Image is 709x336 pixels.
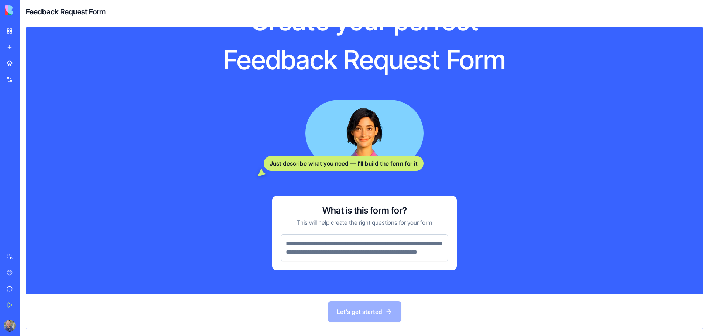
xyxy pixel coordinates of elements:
[26,7,106,17] h4: Feedback Request Form
[297,218,432,227] p: This will help create the right questions for your form
[5,5,51,15] img: logo
[322,205,407,217] h3: What is this form for?
[4,320,16,332] img: ACg8ocIBv2xUw5HL-81t5tGPgmC9Ph1g_021R3Lypww5hRQve9x1lELB=s96-c
[264,156,424,171] div: Just describe what you need — I’ll build the form for it
[199,43,530,76] h1: Feedback Request Form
